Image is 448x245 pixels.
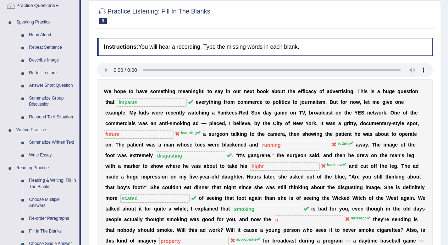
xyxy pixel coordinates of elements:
a: Fill In The Blanks [26,225,79,238]
b: , [305,110,306,116]
b: y [206,99,209,105]
b: p [120,89,123,94]
b: l [364,99,365,105]
b: t [336,99,338,105]
b: t [194,110,196,116]
b: i [226,89,227,94]
b: o [319,89,322,94]
b: a [313,99,315,105]
b: t [288,89,289,94]
b: e [123,89,126,94]
a: Respond To A Situation [26,111,79,124]
b: r [239,89,241,94]
b: w [375,110,378,116]
b: i [283,99,284,105]
b: a [185,89,188,94]
a: Writing Practice [13,124,79,137]
b: o [277,89,281,94]
b: f [322,89,324,94]
b: s [365,89,368,94]
b: t [105,99,107,105]
b: B [330,99,333,105]
b: h [360,89,364,94]
b: n [215,99,218,105]
b: x [108,110,111,116]
b: f [301,89,303,94]
b: f [303,89,304,94]
b: v [387,99,389,105]
b: a [377,89,380,94]
b: k [139,110,142,116]
b: r [381,110,383,116]
b: c [311,89,314,94]
b: i [202,110,203,116]
b: a [142,121,145,126]
b: r [338,89,340,94]
b: e [156,110,159,116]
b: Instructions: [104,44,138,50]
b: a [218,89,221,94]
a: Re-order Paragraphs [26,212,79,225]
h4: You will hear a recording. Type the missing words in each blank. [97,38,433,56]
b: r [225,99,227,105]
b: g [382,99,386,105]
b: a [192,110,194,116]
b: s [343,89,346,94]
b: y [133,110,136,116]
b: e [397,110,400,116]
b: n [350,99,353,105]
a: Summarize Written Text [26,136,79,149]
b: t [208,89,209,94]
b: o [403,110,406,116]
b: a [277,110,280,116]
b: o [314,110,317,116]
b: i [385,99,387,105]
b: . [386,110,388,116]
b: n [169,89,172,94]
b: t [283,89,285,94]
b: u [200,89,204,94]
b: m [111,121,115,126]
b: t [340,89,342,94]
a: Re-tell Lecture [26,67,79,80]
b: e [365,99,368,105]
b: s [234,110,237,116]
b: s [145,121,148,126]
b: s [146,110,149,116]
b: y [182,110,185,116]
b: a [271,89,274,94]
b: m [243,99,248,105]
b: s [318,99,321,105]
b: x [250,89,253,94]
b: u [386,89,389,94]
b: r [345,99,347,105]
b: h [107,99,110,105]
b: e [293,89,295,94]
b: g [172,89,176,94]
b: i [317,99,318,105]
b: Y [354,110,358,116]
b: s [328,110,331,116]
b: d [320,110,323,116]
a: Answer Short Question [26,79,79,92]
b: h [383,89,386,94]
b: T [299,110,302,116]
b: O [390,110,394,116]
b: . [125,110,127,116]
b: n [398,99,401,105]
b: h [114,89,117,94]
b: e [247,89,250,94]
b: n [176,110,179,116]
b: o [153,89,156,94]
b: e [243,110,245,116]
b: m [321,99,325,105]
b: m [156,89,160,94]
b: m [116,121,120,126]
b: m [372,99,377,105]
b: s [372,89,375,94]
b: t [344,110,346,116]
h2: Practice Listening: Fill In The Blanks [97,6,210,24]
b: a [212,110,215,116]
b: o [412,89,415,94]
b: e [122,110,125,116]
